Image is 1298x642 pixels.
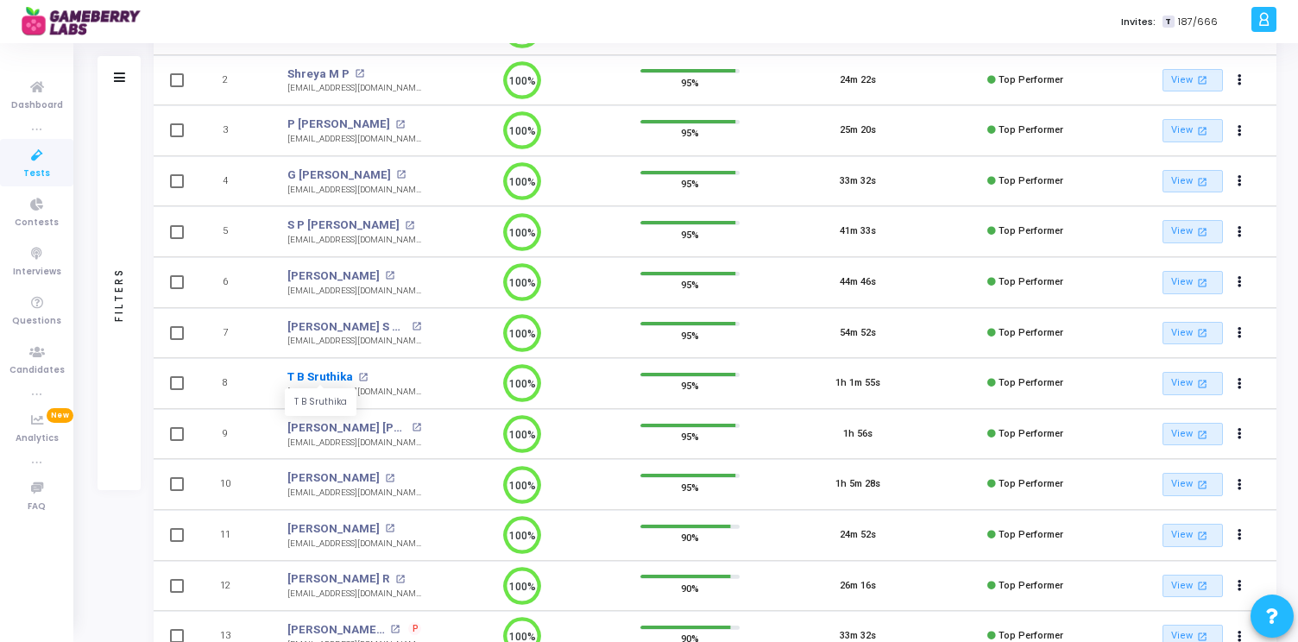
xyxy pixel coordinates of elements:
[840,73,876,88] div: 24m 22s
[197,459,270,510] td: 10
[1163,423,1223,446] a: View
[999,529,1063,540] span: Top Performer
[1195,224,1210,239] mat-icon: open_in_new
[1195,123,1210,138] mat-icon: open_in_new
[287,570,390,588] a: [PERSON_NAME] R
[385,524,394,533] mat-icon: open_in_new
[23,167,50,181] span: Tests
[681,478,699,495] span: 95%
[1195,376,1210,391] mat-icon: open_in_new
[12,314,61,329] span: Questions
[287,368,353,386] a: T B Sruthika
[840,326,876,341] div: 54m 52s
[999,276,1063,287] span: Top Performer
[197,156,270,207] td: 4
[681,326,699,343] span: 95%
[1227,271,1251,295] button: Actions
[1121,15,1156,29] label: Invites:
[197,409,270,460] td: 9
[287,520,380,538] a: [PERSON_NAME]
[1163,220,1223,243] a: View
[395,120,405,129] mat-icon: open_in_new
[1227,169,1251,193] button: Actions
[999,74,1063,85] span: Top Performer
[287,285,421,298] div: [EMAIL_ADDRESS][DOMAIN_NAME]
[681,175,699,192] span: 95%
[999,377,1063,388] span: Top Performer
[197,105,270,156] td: 3
[287,386,421,399] div: [EMAIL_ADDRESS][DOMAIN_NAME]
[1227,372,1251,396] button: Actions
[1163,372,1223,395] a: View
[840,174,876,189] div: 33m 32s
[287,538,421,551] div: [EMAIL_ADDRESS][DOMAIN_NAME]
[287,588,421,601] div: [EMAIL_ADDRESS][DOMAIN_NAME]
[1163,524,1223,547] a: View
[1195,174,1210,189] mat-icon: open_in_new
[197,257,270,308] td: 6
[843,427,873,442] div: 1h 56s
[358,373,368,382] mat-icon: open_in_new
[681,73,699,91] span: 95%
[999,428,1063,439] span: Top Performer
[1163,69,1223,92] a: View
[681,377,699,394] span: 95%
[395,575,405,584] mat-icon: open_in_new
[1178,15,1218,29] span: 187/666
[396,170,406,179] mat-icon: open_in_new
[287,167,391,184] a: G [PERSON_NAME]
[1195,72,1210,87] mat-icon: open_in_new
[1195,528,1210,543] mat-icon: open_in_new
[1163,473,1223,496] a: View
[287,234,421,247] div: [EMAIL_ADDRESS][DOMAIN_NAME]
[1227,321,1251,345] button: Actions
[1163,575,1223,598] a: View
[287,487,421,500] div: [EMAIL_ADDRESS][DOMAIN_NAME]
[999,124,1063,135] span: Top Performer
[405,221,414,230] mat-icon: open_in_new
[28,500,46,514] span: FAQ
[287,133,421,146] div: [EMAIL_ADDRESS][DOMAIN_NAME]
[1163,119,1223,142] a: View
[1163,271,1223,294] a: View
[840,579,876,594] div: 26m 16s
[681,225,699,242] span: 95%
[287,184,421,197] div: [EMAIL_ADDRESS][DOMAIN_NAME]
[999,327,1063,338] span: Top Performer
[1195,325,1210,340] mat-icon: open_in_new
[1195,427,1210,442] mat-icon: open_in_new
[1227,68,1251,92] button: Actions
[385,271,394,280] mat-icon: open_in_new
[287,318,407,336] a: [PERSON_NAME] S Holeppagol
[390,625,400,634] mat-icon: open_in_new
[9,363,65,378] span: Candidates
[197,55,270,106] td: 2
[840,224,876,239] div: 41m 33s
[16,431,59,446] span: Analytics
[1227,119,1251,143] button: Actions
[1227,574,1251,598] button: Actions
[287,82,421,95] div: [EMAIL_ADDRESS][DOMAIN_NAME]
[681,276,699,293] span: 95%
[1163,322,1223,345] a: View
[287,419,407,437] a: [PERSON_NAME] [PERSON_NAME]
[835,477,880,492] div: 1h 5m 28s
[1163,16,1174,28] span: T
[835,376,880,391] div: 1h 1m 55s
[681,124,699,142] span: 95%
[840,528,876,543] div: 24m 52s
[197,561,270,612] td: 12
[47,408,73,423] span: New
[413,622,419,636] span: P
[1227,422,1251,446] button: Actions
[999,478,1063,489] span: Top Performer
[285,389,356,416] div: T B Sruthika
[1195,275,1210,290] mat-icon: open_in_new
[287,116,390,133] a: P [PERSON_NAME]
[1195,477,1210,492] mat-icon: open_in_new
[287,469,380,487] a: [PERSON_NAME]
[111,200,127,390] div: Filters
[15,216,59,230] span: Contests
[1227,473,1251,497] button: Actions
[287,217,400,234] a: S P [PERSON_NAME]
